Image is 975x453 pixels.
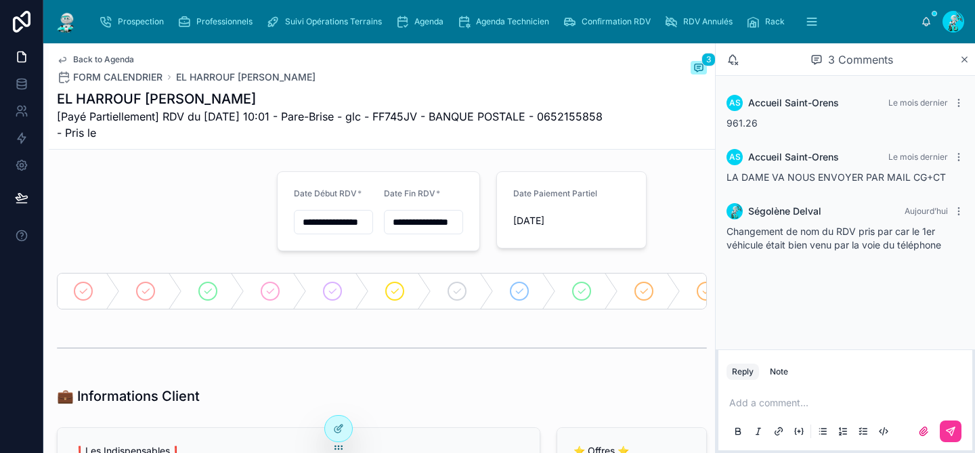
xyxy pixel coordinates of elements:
button: Note [764,364,794,380]
span: Le mois dernier [888,152,948,162]
span: Suivi Opérations Terrains [285,16,382,27]
span: Professionnels [196,16,253,27]
span: LA DAME VA NOUS ENVOYER PAR MAIL CG+CT [727,171,946,183]
span: Confirmation RDV [582,16,651,27]
span: 3 Comments [828,51,893,68]
h1: 💼 Informations Client [57,387,200,406]
span: [Payé Partiellement] RDV du [DATE] 10:01 - Pare-Brise - glc - FF745JV - BANQUE POSTALE - 06521558... [57,108,605,141]
a: Confirmation RDV [559,9,660,34]
span: Back to Agenda [73,54,134,65]
span: AS [729,152,741,163]
button: 3 [691,61,707,77]
button: Reply [727,364,759,380]
span: Rack [765,16,785,27]
a: EL HARROUF [PERSON_NAME] [176,70,316,84]
span: RDV Annulés [683,16,733,27]
span: Accueil Saint-Orens [748,150,839,164]
span: Le mois dernier [888,98,948,108]
a: RDV Annulés [660,9,742,34]
a: Agenda [391,9,453,34]
span: Date Début RDV [294,188,357,198]
div: scrollable content [89,7,921,37]
span: Changement de nom du RDV pris par car le 1er véhicule était bien venu par la voie du téléphone [727,225,941,251]
span: FORM CALENDRIER [73,70,162,84]
a: Rack [742,9,794,34]
span: AS [729,98,741,108]
span: Date Fin RDV [384,188,435,198]
a: Back to Agenda [57,54,134,65]
a: Prospection [95,9,173,34]
span: Accueil Saint-Orens [748,96,839,110]
span: Agenda [414,16,443,27]
span: 3 [701,53,716,66]
a: Agenda Technicien [453,9,559,34]
span: Date Paiement Partiel [513,188,597,198]
a: Professionnels [173,9,262,34]
a: FORM CALENDRIER [57,70,162,84]
span: Prospection [118,16,164,27]
span: 961.26 [727,117,758,129]
span: Ségolène Delval [748,204,821,218]
img: App logo [54,11,79,33]
h1: EL HARROUF [PERSON_NAME] [57,89,605,108]
a: Suivi Opérations Terrains [262,9,391,34]
span: Aujourd’hui [905,206,948,216]
div: Note [770,366,788,377]
span: [DATE] [513,214,632,228]
span: Agenda Technicien [476,16,549,27]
